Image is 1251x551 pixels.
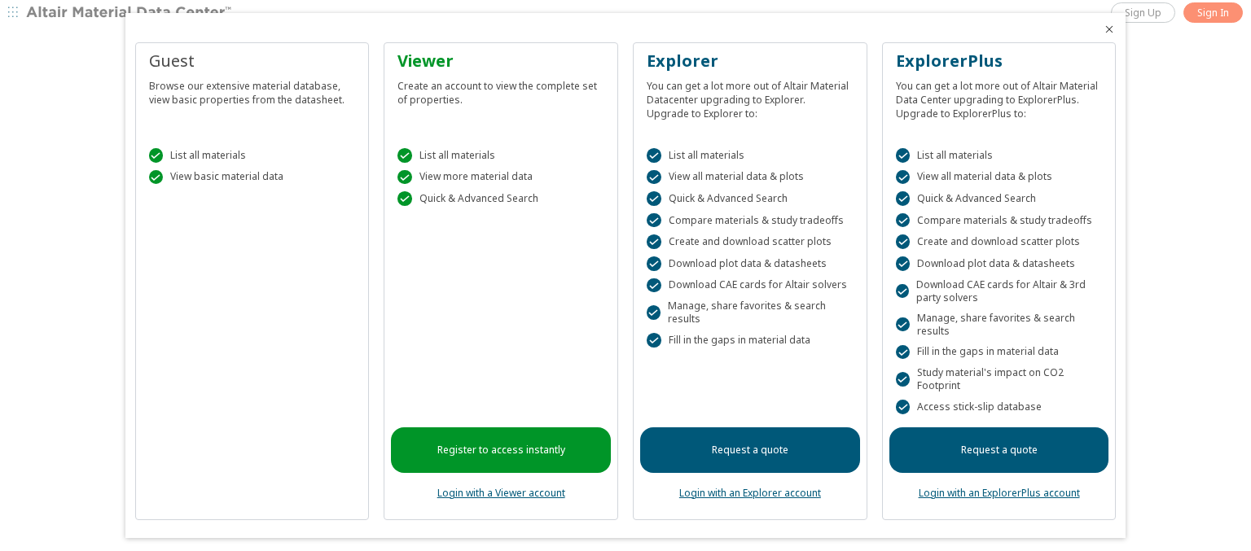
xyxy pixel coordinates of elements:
[149,170,164,185] div: 
[647,148,661,163] div: 
[896,213,911,228] div: 
[896,213,1103,228] div: Compare materials & study tradeoffs
[149,50,356,72] div: Guest
[896,372,910,387] div: 
[896,72,1103,120] div: You can get a lot more out of Altair Material Data Center upgrading to ExplorerPlus. Upgrade to E...
[896,366,1103,392] div: Study material's impact on CO2 Footprint
[647,278,854,293] div: Download CAE cards for Altair solvers
[437,486,565,500] a: Login with a Viewer account
[896,284,909,299] div: 
[397,50,604,72] div: Viewer
[1103,23,1116,36] button: Close
[647,256,661,271] div: 
[896,278,1103,304] div: Download CAE cards for Altair & 3rd party solvers
[647,213,661,228] div: 
[647,305,661,320] div: 
[647,333,854,348] div: Fill in the gaps in material data
[391,427,611,473] a: Register to access instantly
[896,345,911,360] div: 
[896,191,911,206] div: 
[896,400,1103,414] div: Access stick-slip database
[647,191,661,206] div: 
[397,170,604,185] div: View more material data
[397,191,604,206] div: Quick & Advanced Search
[896,317,910,332] div: 
[397,148,604,163] div: List all materials
[149,72,356,107] div: Browse our extensive material database, view basic properties from the datasheet.
[647,213,854,228] div: Compare materials & study tradeoffs
[896,256,911,271] div: 
[896,400,911,414] div: 
[647,333,661,348] div: 
[896,170,1103,185] div: View all material data & plots
[896,170,911,185] div: 
[397,191,412,206] div: 
[149,148,164,163] div: 
[896,50,1103,72] div: ExplorerPlus
[647,170,661,185] div: 
[896,345,1103,360] div: Fill in the gaps in material data
[647,170,854,185] div: View all material data & plots
[896,148,911,163] div: 
[647,256,854,271] div: Download plot data & datasheets
[896,148,1103,163] div: List all materials
[647,234,661,249] div: 
[397,72,604,107] div: Create an account to view the complete set of properties.
[149,170,356,185] div: View basic material data
[647,278,661,293] div: 
[919,486,1080,500] a: Login with an ExplorerPlus account
[896,234,911,249] div: 
[679,486,821,500] a: Login with an Explorer account
[397,170,412,185] div: 
[647,300,854,326] div: Manage, share favorites & search results
[647,72,854,120] div: You can get a lot more out of Altair Material Datacenter upgrading to Explorer. Upgrade to Explor...
[896,191,1103,206] div: Quick & Advanced Search
[896,312,1103,338] div: Manage, share favorites & search results
[647,191,854,206] div: Quick & Advanced Search
[149,148,356,163] div: List all materials
[889,427,1109,473] a: Request a quote
[647,148,854,163] div: List all materials
[896,256,1103,271] div: Download plot data & datasheets
[647,234,854,249] div: Create and download scatter plots
[640,427,860,473] a: Request a quote
[896,234,1103,249] div: Create and download scatter plots
[647,50,854,72] div: Explorer
[397,148,412,163] div: 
